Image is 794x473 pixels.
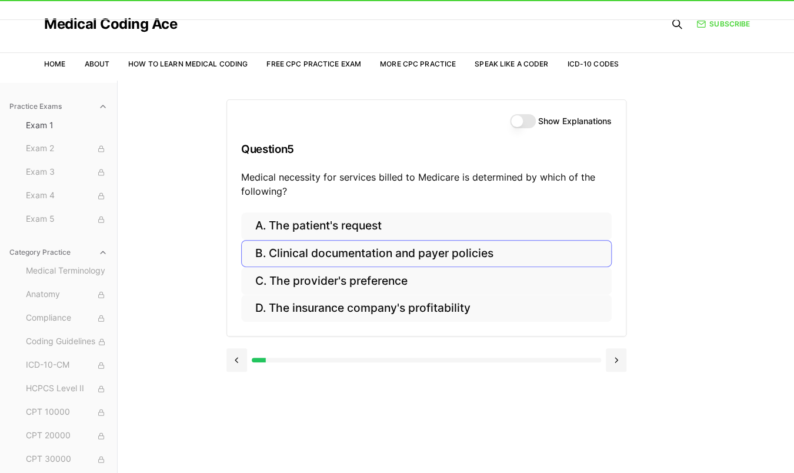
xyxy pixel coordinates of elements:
a: Medical Coding Ace [44,17,177,31]
a: About [84,59,109,68]
span: ICD-10-CM [26,359,108,372]
p: Medical necessity for services billed to Medicare is determined by which of the following? [241,170,612,198]
button: A. The patient's request [241,212,612,240]
span: Exam 2 [26,142,108,155]
span: Exam 3 [26,166,108,179]
label: Show Explanations [538,117,612,125]
a: Speak Like a Coder [475,59,548,68]
span: Compliance [26,312,108,325]
button: Medical Terminology [21,262,112,281]
button: C. The provider's preference [241,267,612,295]
button: Category Practice [5,243,112,262]
span: Exam 4 [26,189,108,202]
button: Exam 1 [21,116,112,135]
button: Exam 5 [21,210,112,229]
span: Medical Terminology [26,265,108,278]
span: Exam 1 [26,119,108,131]
a: Subscribe [696,19,750,29]
a: How to Learn Medical Coding [128,59,248,68]
button: HCPCS Level II [21,379,112,398]
button: Coding Guidelines [21,332,112,351]
button: Exam 3 [21,163,112,182]
span: CPT 10000 [26,406,108,419]
button: Practice Exams [5,97,112,116]
span: Anatomy [26,288,108,301]
a: Home [44,59,65,68]
span: CPT 20000 [26,429,108,442]
a: More CPC Practice [380,59,456,68]
button: Exam 2 [21,139,112,158]
button: ICD-10-CM [21,356,112,375]
button: CPT 20000 [21,427,112,445]
a: Free CPC Practice Exam [266,59,361,68]
button: B. Clinical documentation and payer policies [241,240,612,268]
button: Exam 4 [21,186,112,205]
span: CPT 30000 [26,453,108,466]
button: Anatomy [21,285,112,304]
h3: Question 5 [241,132,612,166]
button: CPT 30000 [21,450,112,469]
a: ICD-10 Codes [567,59,618,68]
button: CPT 10000 [21,403,112,422]
span: Coding Guidelines [26,335,108,348]
button: Compliance [21,309,112,328]
button: D. The insurance company's profitability [241,295,612,322]
span: HCPCS Level II [26,382,108,395]
span: Exam 5 [26,213,108,226]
